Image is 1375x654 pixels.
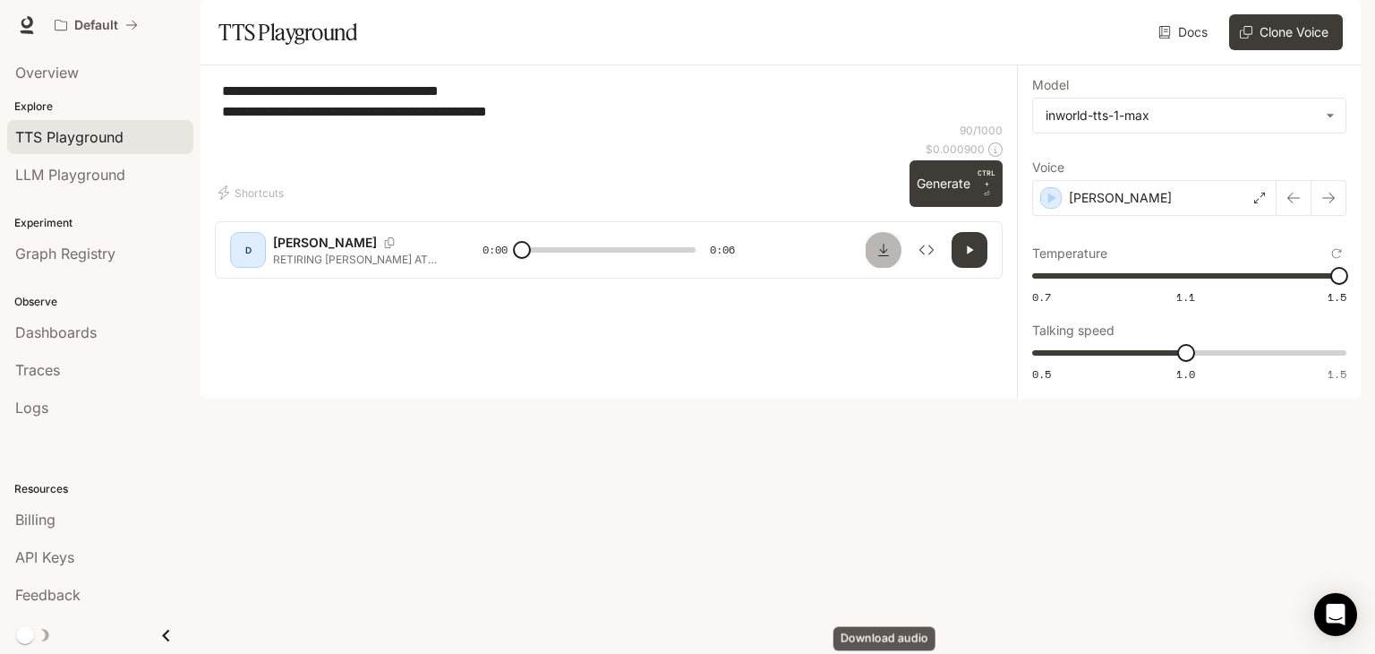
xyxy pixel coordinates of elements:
[1032,247,1107,260] p: Temperature
[1176,366,1195,382] span: 1.0
[926,142,985,157] p: $ 0.000900
[1155,14,1215,50] a: Docs
[910,160,1003,207] button: GenerateCTRL +⏎
[710,241,735,259] span: 0:06
[1032,79,1069,91] p: Model
[273,252,440,267] p: RETIRING [PERSON_NAME] AT WRESTLEMANIA 24 or RETIREMENT MATCH VS [PERSON_NAME] AT WRESTLEMANIA 26
[47,7,146,43] button: All workspaces
[978,168,995,189] p: CTRL +
[866,232,901,268] button: Download audio
[1314,593,1357,636] div: Open Intercom Messenger
[1032,366,1051,382] span: 0.5
[1328,366,1346,382] span: 1.5
[1176,289,1195,305] span: 1.1
[960,123,1003,138] p: 90 / 1000
[1046,107,1317,125] div: inworld-tts-1-max
[377,237,402,248] button: Copy Voice ID
[234,236,262,264] div: D
[978,168,995,200] p: ⏎
[833,627,935,651] div: Download audio
[1069,189,1172,207] p: [PERSON_NAME]
[483,241,508,259] span: 0:00
[215,178,291,207] button: Shortcuts
[1032,324,1115,337] p: Talking speed
[1033,99,1345,133] div: inworld-tts-1-max
[1229,14,1343,50] button: Clone Voice
[1327,244,1346,263] button: Reset to default
[1032,161,1064,174] p: Voice
[1032,289,1051,305] span: 0.7
[1328,289,1346,305] span: 1.5
[273,234,377,252] p: [PERSON_NAME]
[218,14,357,50] h1: TTS Playground
[74,18,118,33] p: Default
[909,232,944,268] button: Inspect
